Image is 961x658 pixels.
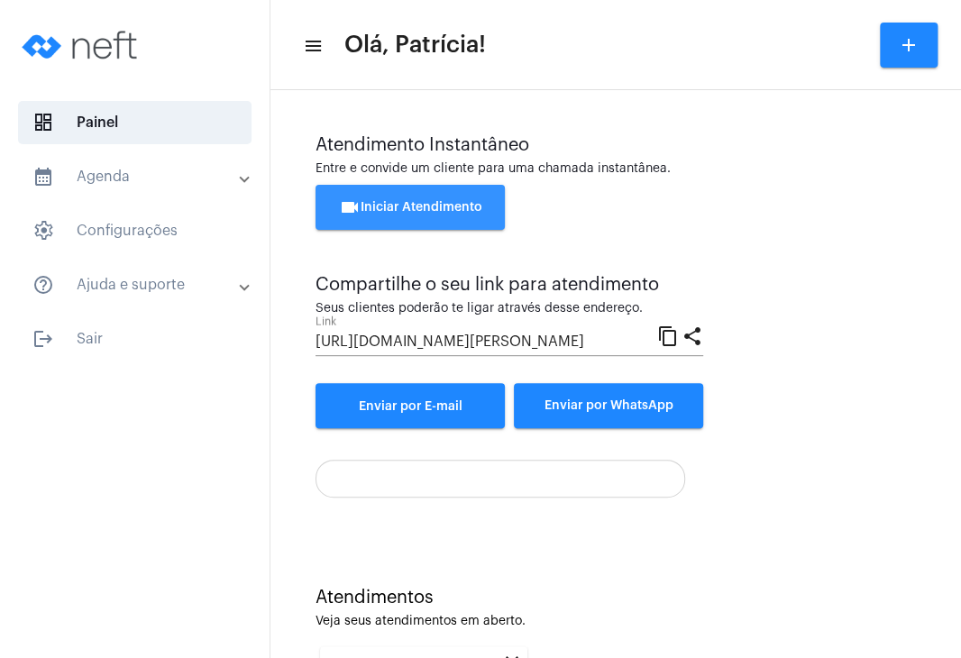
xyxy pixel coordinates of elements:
[18,317,252,361] span: Sair
[316,383,505,428] a: Enviar por E-mail
[32,112,54,133] span: sidenav icon
[14,9,150,81] img: logo-neft-novo-2.png
[359,400,462,413] span: Enviar por E-mail
[303,35,321,57] mat-icon: sidenav icon
[32,220,54,242] span: sidenav icon
[11,155,270,198] mat-expansion-panel-header: sidenav iconAgenda
[657,324,679,346] mat-icon: content_copy
[898,34,920,56] mat-icon: add
[682,324,703,346] mat-icon: share
[18,209,252,252] span: Configurações
[316,185,505,230] button: Iniciar Atendimento
[32,328,54,350] mat-icon: sidenav icon
[32,274,241,296] mat-panel-title: Ajuda e suporte
[316,302,703,315] div: Seus clientes poderão te ligar através desse endereço.
[11,263,270,306] mat-expansion-panel-header: sidenav iconAjuda e suporte
[32,274,54,296] mat-icon: sidenav icon
[339,196,361,218] mat-icon: videocam
[344,31,486,59] span: Olá, Patrícia!
[32,166,54,187] mat-icon: sidenav icon
[32,166,241,187] mat-panel-title: Agenda
[316,162,916,176] div: Entre e convide um cliente para uma chamada instantânea.
[339,201,482,214] span: Iniciar Atendimento
[514,383,703,428] button: Enviar por WhatsApp
[18,101,252,144] span: Painel
[316,135,916,155] div: Atendimento Instantâneo
[316,275,703,295] div: Compartilhe o seu link para atendimento
[316,615,916,628] div: Veja seus atendimentos em aberto.
[316,588,916,608] div: Atendimentos
[545,399,673,412] span: Enviar por WhatsApp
